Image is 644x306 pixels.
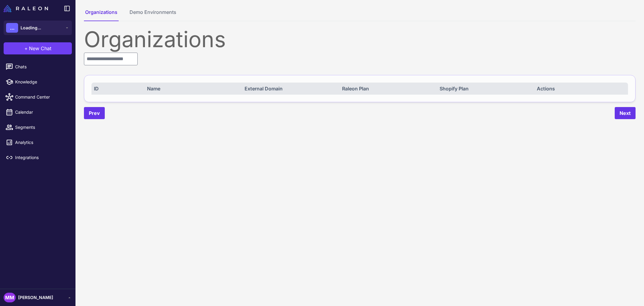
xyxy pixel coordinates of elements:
button: Prev [84,107,105,119]
button: Demo Environments [128,8,178,21]
a: Command Center [2,91,73,103]
div: MM [4,293,16,302]
span: Segments [15,124,68,131]
div: Name [147,85,236,92]
span: Chats [15,63,68,70]
div: Raleon Plan [342,85,431,92]
div: Organizations [84,28,636,50]
span: Loading... [21,24,41,31]
button: ...Loading... [4,21,72,35]
a: Analytics [2,136,73,149]
div: Shopify Plan [440,85,528,92]
button: Next [615,107,636,119]
span: + [24,45,28,52]
span: Command Center [15,94,68,100]
div: ID [94,85,138,92]
div: Actions [537,85,626,92]
a: Integrations [2,151,73,164]
div: ... [6,23,18,33]
span: New Chat [29,45,51,52]
a: Chats [2,60,73,73]
span: [PERSON_NAME] [18,294,53,301]
span: Knowledge [15,79,68,85]
button: Organizations [84,8,119,21]
div: External Domain [245,85,333,92]
a: Calendar [2,106,73,119]
span: Integrations [15,154,68,161]
a: Segments [2,121,73,134]
span: Calendar [15,109,68,116]
a: Knowledge [2,76,73,88]
button: +New Chat [4,42,72,54]
img: Raleon Logo [4,5,48,12]
span: Analytics [15,139,68,146]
